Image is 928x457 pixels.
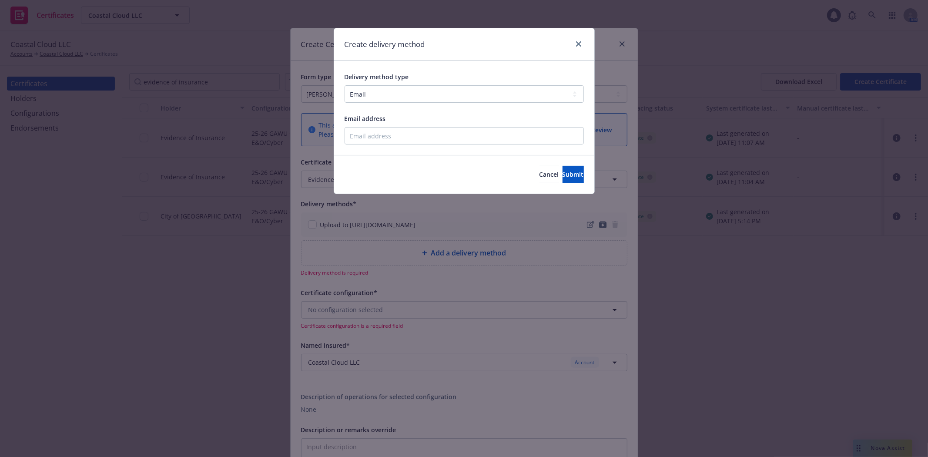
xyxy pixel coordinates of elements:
h1: Create delivery method [345,39,425,50]
button: Cancel [539,166,559,183]
button: Submit [563,166,584,183]
span: Delivery method type [345,73,409,81]
input: Email address [345,127,584,144]
span: Email address [345,114,386,123]
span: Cancel [539,170,559,178]
span: Submit [563,170,584,178]
a: close [573,39,584,49]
